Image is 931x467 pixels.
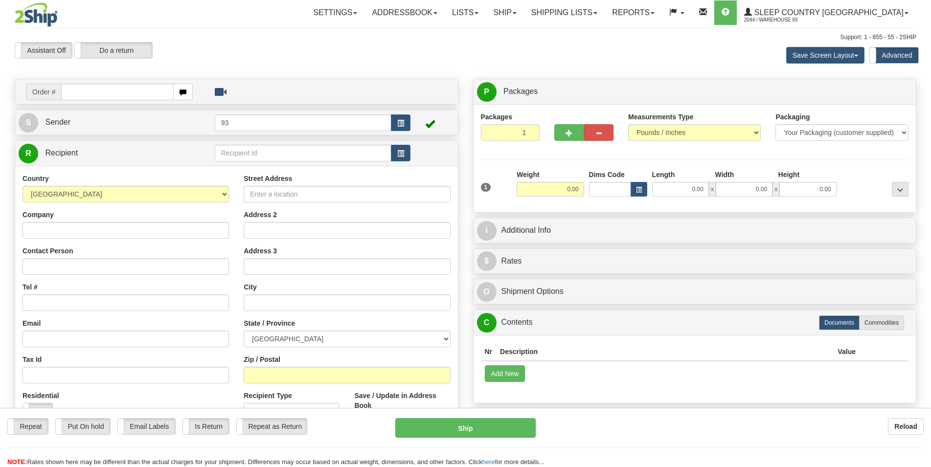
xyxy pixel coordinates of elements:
[118,419,175,434] label: Email Labels
[244,174,292,183] label: Street Address
[244,391,292,400] label: Recipient Type
[819,315,860,330] label: Documents
[45,118,70,126] span: Sender
[477,282,913,302] a: OShipment Options
[23,355,42,364] label: Tax Id
[215,145,392,161] input: Recipient Id
[395,418,536,438] button: Ship
[244,210,277,220] label: Address 2
[485,365,525,382] button: Add New
[496,343,834,361] th: Description
[752,8,904,17] span: Sleep Country [GEOGRAPHIC_DATA]
[19,144,38,163] span: R
[244,282,256,292] label: City
[477,282,497,302] span: O
[481,343,497,361] th: Nr
[517,170,539,179] label: Weight
[859,315,904,330] label: Commodities
[8,419,48,434] label: Repeat
[503,87,538,95] span: Packages
[183,419,229,434] label: Is Return
[23,282,38,292] label: Tel #
[481,183,491,192] span: 1
[56,419,110,434] label: Put On hold
[7,458,27,466] span: NOTE:
[15,43,72,58] label: Assistant Off
[23,403,52,419] label: No
[237,419,307,434] label: Repeat as Return
[19,112,215,133] a: S Sender
[354,391,450,410] label: Save / Update in Address Book
[15,33,916,42] div: Support: 1 - 855 - 55 - 2SHIP
[477,221,497,241] span: I
[834,343,860,361] th: Value
[477,251,913,271] a: $Rates
[589,170,625,179] label: Dims Code
[894,423,917,430] b: Reload
[477,221,913,241] a: IAdditional Info
[486,0,523,25] a: Ship
[45,149,78,157] span: Recipient
[477,82,497,102] span: P
[23,210,54,220] label: Company
[445,0,486,25] a: Lists
[628,112,694,122] label: Measurements Type
[892,182,908,197] div: ...
[26,84,61,100] span: Order #
[23,174,49,183] label: Country
[709,182,716,197] span: x
[477,82,913,102] a: P Packages
[715,170,734,179] label: Width
[775,112,810,122] label: Packaging
[244,355,280,364] label: Zip / Postal
[23,246,73,256] label: Contact Person
[605,0,662,25] a: Reports
[477,313,497,333] span: C
[15,2,58,27] img: logo2044.jpg
[215,114,392,131] input: Sender Id
[772,182,779,197] span: x
[786,47,864,64] button: Save Screen Layout
[737,0,916,25] a: Sleep Country [GEOGRAPHIC_DATA] 2044 / Warehouse 93
[23,391,59,400] label: Residential
[524,0,605,25] a: Shipping lists
[477,312,913,333] a: CContents
[244,186,450,202] input: Enter a location
[482,458,495,466] a: here
[23,318,41,328] label: Email
[244,246,277,256] label: Address 3
[306,0,364,25] a: Settings
[244,318,295,328] label: State / Province
[778,170,800,179] label: Height
[481,112,513,122] label: Packages
[744,15,817,25] span: 2044 / Warehouse 93
[19,113,38,133] span: S
[908,183,930,283] iframe: chat widget
[19,143,193,163] a: R Recipient
[364,0,445,25] a: Addressbook
[888,418,924,435] button: Reload
[477,251,497,271] span: $
[75,43,152,58] label: Do a return
[870,47,918,63] label: Advanced
[652,170,675,179] label: Length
